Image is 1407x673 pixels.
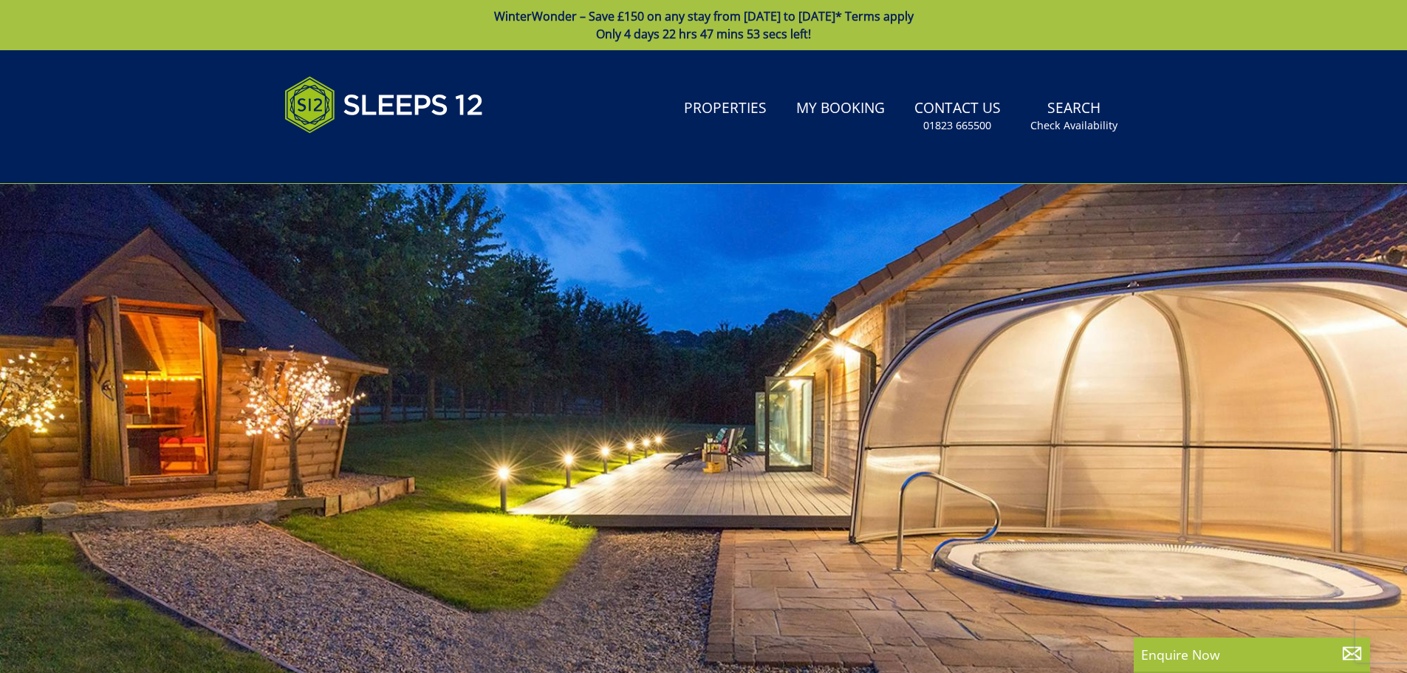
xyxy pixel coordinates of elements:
span: Only 4 days 22 hrs 47 mins 53 secs left! [596,26,811,42]
a: Contact Us01823 665500 [908,92,1007,140]
small: 01823 665500 [923,118,991,133]
a: SearchCheck Availability [1024,92,1123,140]
img: Sleeps 12 [284,68,484,142]
small: Check Availability [1030,118,1117,133]
a: My Booking [790,92,891,126]
iframe: Customer reviews powered by Trustpilot [277,151,432,163]
a: Properties [678,92,773,126]
p: Enquire Now [1141,645,1363,664]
